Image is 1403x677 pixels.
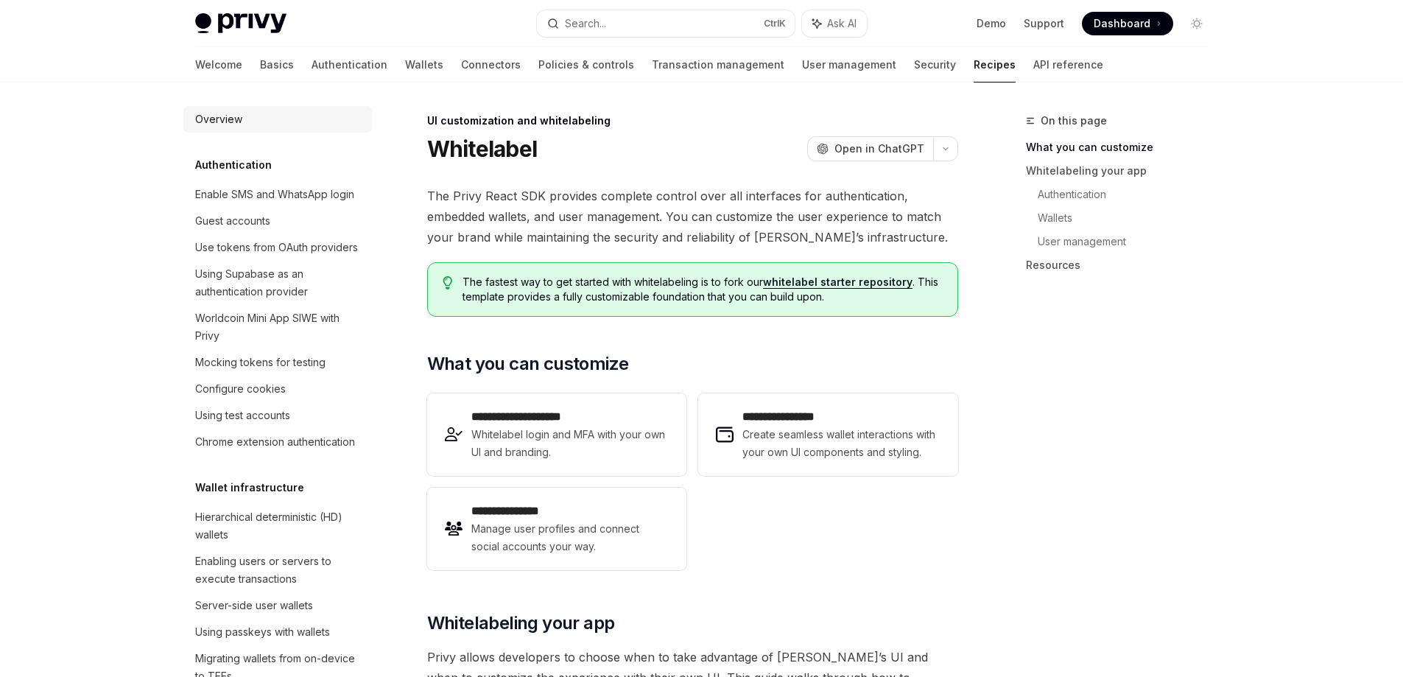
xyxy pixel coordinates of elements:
[977,16,1006,31] a: Demo
[471,426,669,461] span: Whitelabel login and MFA with your own UI and branding.
[802,47,896,83] a: User management
[807,136,933,161] button: Open in ChatGPT
[195,354,326,371] div: Mocking tokens for testing
[764,18,786,29] span: Ctrl K
[1041,112,1107,130] span: On this page
[195,239,358,256] div: Use tokens from OAuth providers
[183,402,372,429] a: Using test accounts
[1024,16,1064,31] a: Support
[195,407,290,424] div: Using test accounts
[1038,206,1220,230] a: Wallets
[183,106,372,133] a: Overview
[471,520,669,555] span: Manage user profiles and connect social accounts your way.
[195,380,286,398] div: Configure cookies
[195,265,363,301] div: Using Supabase as an authentication provider
[183,548,372,592] a: Enabling users or servers to execute transactions
[183,376,372,402] a: Configure cookies
[974,47,1016,83] a: Recipes
[183,305,372,349] a: Worldcoin Mini App SIWE with Privy
[312,47,387,83] a: Authentication
[802,10,867,37] button: Ask AI
[1026,136,1220,159] a: What you can customize
[827,16,857,31] span: Ask AI
[195,597,313,614] div: Server-side user wallets
[914,47,956,83] a: Security
[742,426,940,461] span: Create seamless wallet interactions with your own UI components and styling.
[1082,12,1173,35] a: Dashboard
[834,141,924,156] span: Open in ChatGPT
[1033,47,1103,83] a: API reference
[183,234,372,261] a: Use tokens from OAuth providers
[195,508,363,544] div: Hierarchical deterministic (HD) wallets
[427,611,615,635] span: Whitelabeling your app
[1026,159,1220,183] a: Whitelabeling your app
[652,47,784,83] a: Transaction management
[461,47,521,83] a: Connectors
[195,186,354,203] div: Enable SMS and WhatsApp login
[195,156,272,174] h5: Authentication
[1026,253,1220,277] a: Resources
[1038,183,1220,206] a: Authentication
[1094,16,1150,31] span: Dashboard
[427,488,686,570] a: **** **** *****Manage user profiles and connect social accounts your way.
[1185,12,1209,35] button: Toggle dark mode
[195,212,270,230] div: Guest accounts
[427,186,958,248] span: The Privy React SDK provides complete control over all interfaces for authentication, embedded wa...
[260,47,294,83] a: Basics
[183,592,372,619] a: Server-side user wallets
[183,504,372,548] a: Hierarchical deterministic (HD) wallets
[195,309,363,345] div: Worldcoin Mini App SIWE with Privy
[538,47,634,83] a: Policies & controls
[195,623,330,641] div: Using passkeys with wallets
[195,553,363,588] div: Enabling users or servers to execute transactions
[565,15,606,32] div: Search...
[463,275,942,304] span: The fastest way to get started with whitelabeling is to fork our . This template provides a fully...
[195,433,355,451] div: Chrome extension authentication
[763,276,913,289] a: whitelabel starter repository
[195,111,242,128] div: Overview
[195,47,242,83] a: Welcome
[443,276,453,290] svg: Tip
[183,619,372,645] a: Using passkeys with wallets
[537,10,795,37] button: Search...CtrlK
[427,113,958,128] div: UI customization and whitelabeling
[195,13,286,34] img: light logo
[698,393,957,476] a: **** **** **** *Create seamless wallet interactions with your own UI components and styling.
[183,181,372,208] a: Enable SMS and WhatsApp login
[183,208,372,234] a: Guest accounts
[427,352,629,376] span: What you can customize
[1038,230,1220,253] a: User management
[183,349,372,376] a: Mocking tokens for testing
[183,261,372,305] a: Using Supabase as an authentication provider
[183,429,372,455] a: Chrome extension authentication
[195,479,304,497] h5: Wallet infrastructure
[427,136,538,162] h1: Whitelabel
[405,47,443,83] a: Wallets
